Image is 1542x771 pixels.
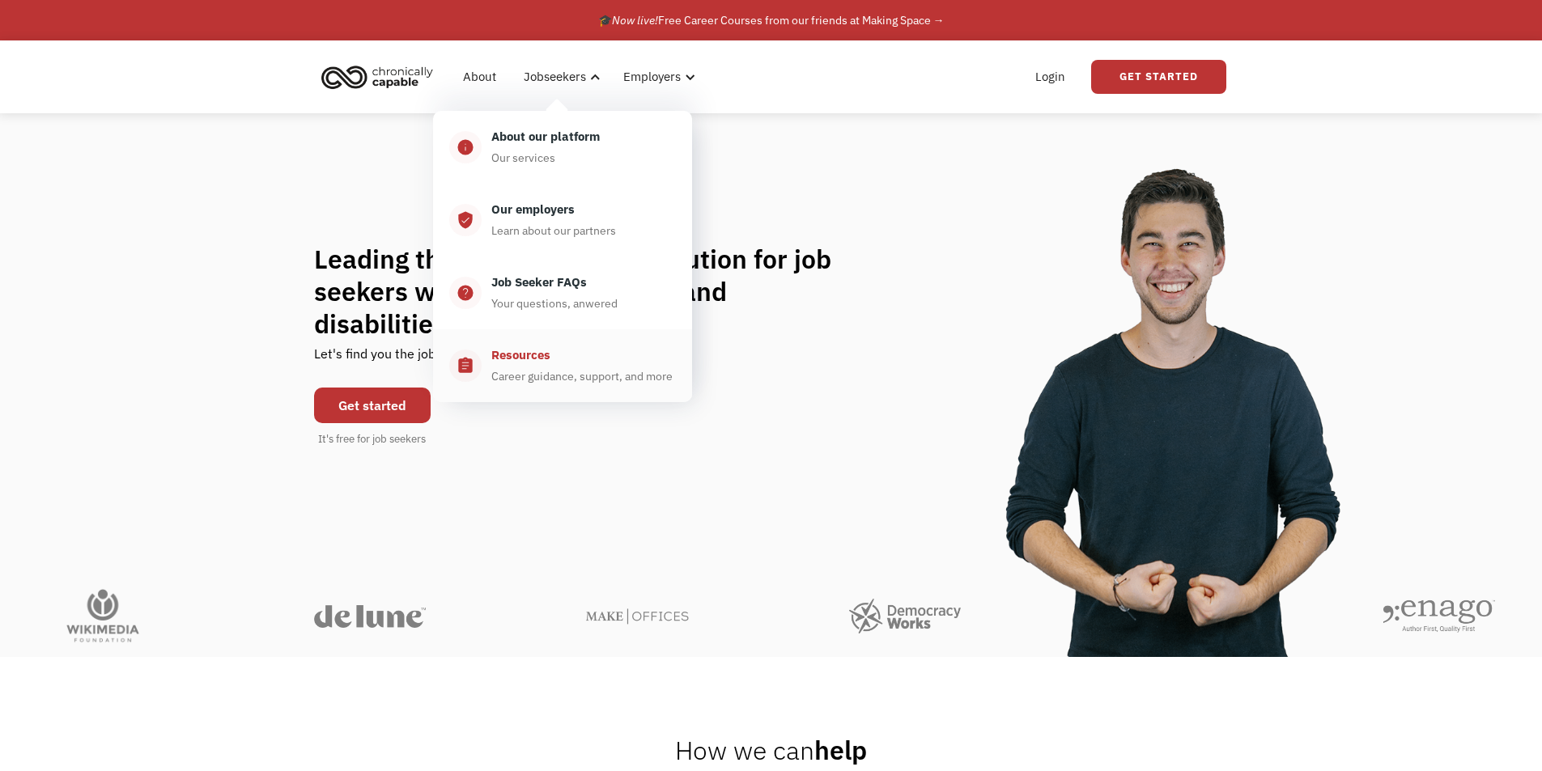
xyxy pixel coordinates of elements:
[675,733,814,767] span: How we can
[318,431,426,447] div: It's free for job seekers
[453,51,506,103] a: About
[433,256,692,329] a: help_centerJob Seeker FAQsYour questions, anwered
[491,273,587,292] div: Job Seeker FAQs
[614,51,700,103] div: Employers
[314,243,863,340] h1: Leading the flexible work revolution for job seekers with chronic illnesses and disabilities
[316,59,438,95] img: Chronically Capable logo
[491,345,550,365] div: Resources
[491,127,600,146] div: About our platform
[491,200,575,219] div: Our employers
[491,294,618,313] div: Your questions, anwered
[491,148,555,167] div: Our services
[457,283,474,303] div: help_center
[314,388,431,423] a: Get started
[612,13,658,28] em: Now live!
[316,59,445,95] a: home
[623,67,681,87] div: Employers
[433,103,692,402] nav: Jobseekers
[491,221,616,240] div: Learn about our partners
[457,138,474,157] div: info
[491,366,673,386] div: Career guidance, support, and more
[433,111,692,184] a: infoAbout our platformOur services
[457,210,474,230] div: verified_user
[457,356,474,375] div: assignment
[1026,51,1075,103] a: Login
[1091,60,1226,94] a: Get Started
[598,11,945,30] div: 🎓 Free Career Courses from our friends at Making Space →
[514,51,605,103] div: Jobseekers
[314,340,527,379] div: Let's find you the job of your dreams
[675,734,867,766] h2: help
[524,67,586,87] div: Jobseekers
[433,184,692,256] a: verified_userOur employersLearn about our partners
[433,329,692,402] a: assignmentResourcesCareer guidance, support, and more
